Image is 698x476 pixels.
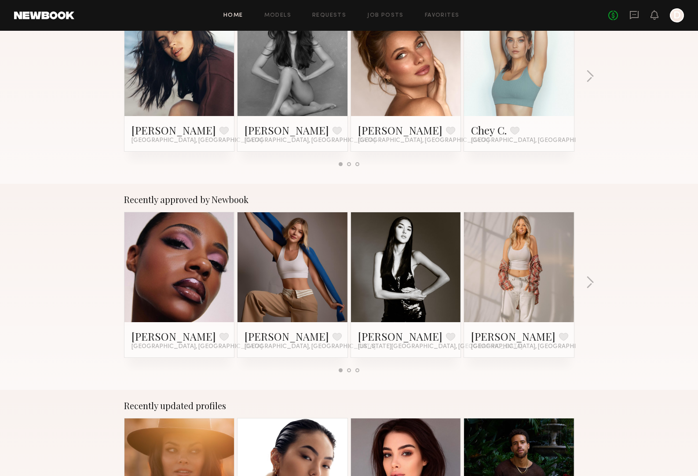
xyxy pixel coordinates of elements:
a: [PERSON_NAME] [132,123,216,137]
a: [PERSON_NAME] [245,329,329,343]
span: [GEOGRAPHIC_DATA], [GEOGRAPHIC_DATA] [132,137,263,144]
a: Home [223,13,243,18]
span: [GEOGRAPHIC_DATA], [GEOGRAPHIC_DATA] [471,137,602,144]
div: Recently approved by Newbook [124,194,574,205]
a: D [670,8,684,22]
span: [GEOGRAPHIC_DATA], [GEOGRAPHIC_DATA] [471,343,602,350]
a: [PERSON_NAME] [358,123,442,137]
a: Models [264,13,291,18]
span: [GEOGRAPHIC_DATA], [GEOGRAPHIC_DATA] [245,343,376,350]
a: Chey C. [471,123,507,137]
a: Requests [312,13,346,18]
span: [GEOGRAPHIC_DATA], [GEOGRAPHIC_DATA] [132,343,263,350]
a: [PERSON_NAME] [471,329,555,343]
a: [PERSON_NAME] [132,329,216,343]
a: Favorites [425,13,460,18]
div: Recently updated profiles [124,400,574,411]
span: [GEOGRAPHIC_DATA], [GEOGRAPHIC_DATA] [358,137,489,144]
a: Job Posts [367,13,404,18]
span: [US_STATE][GEOGRAPHIC_DATA], [GEOGRAPHIC_DATA] [358,343,523,350]
a: [PERSON_NAME] [358,329,442,343]
span: [GEOGRAPHIC_DATA], [GEOGRAPHIC_DATA] [245,137,376,144]
a: [PERSON_NAME] [245,123,329,137]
